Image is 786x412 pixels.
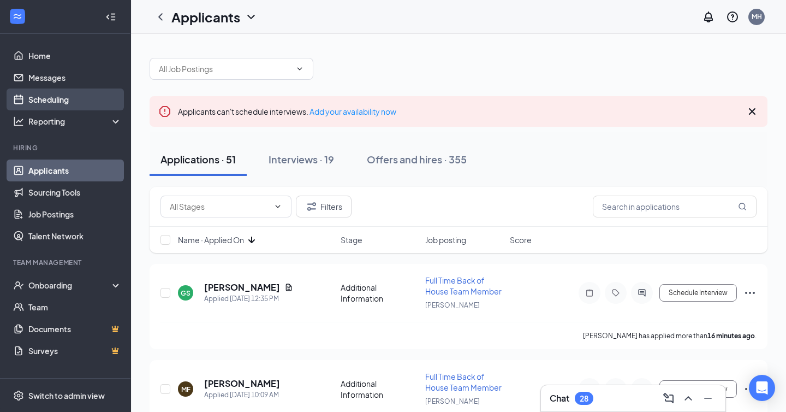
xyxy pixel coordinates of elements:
[738,202,747,211] svg: MagnifyingGlass
[305,200,318,213] svg: Filter
[170,201,269,213] input: All Stages
[659,284,737,302] button: Schedule Interview
[309,107,396,116] a: Add your availability now
[28,296,122,318] a: Team
[425,234,466,245] span: Job posting
[660,390,677,407] button: ComposeMessage
[28,67,122,89] a: Messages
[273,202,282,211] svg: ChevronDown
[662,392,675,405] svg: ComposeMessage
[181,385,190,394] div: MF
[245,10,258,23] svg: ChevronDown
[583,289,596,297] svg: Note
[284,283,293,292] svg: Document
[12,11,23,22] svg: WorkstreamLogo
[635,289,648,297] svg: ActiveChat
[707,332,755,340] b: 16 minutes ago
[296,196,352,217] button: Filter Filters
[743,382,757,396] svg: Ellipses
[28,89,122,110] a: Scheduling
[341,282,419,304] div: Additional Information
[171,8,240,26] h1: Applicants
[701,392,714,405] svg: Minimize
[159,63,291,75] input: All Job Postings
[204,378,280,390] h5: [PERSON_NAME]
[13,258,120,267] div: Team Management
[726,10,739,23] svg: QuestionInfo
[28,280,112,291] div: Onboarding
[28,203,122,225] a: Job Postings
[13,116,24,127] svg: Analysis
[367,152,467,166] div: Offers and hires · 355
[743,286,757,299] svg: Ellipses
[28,390,105,401] div: Switch to admin view
[341,234,362,245] span: Stage
[154,10,167,23] svg: ChevronLeft
[746,105,759,118] svg: Cross
[28,116,122,127] div: Reporting
[13,390,24,401] svg: Settings
[680,390,697,407] button: ChevronUp
[105,11,116,22] svg: Collapse
[28,340,122,362] a: SurveysCrown
[204,390,280,401] div: Applied [DATE] 10:09 AM
[749,375,775,401] div: Open Intercom Messenger
[28,45,122,67] a: Home
[425,275,502,296] span: Full Time Back of House Team Member
[699,390,717,407] button: Minimize
[28,181,122,203] a: Sourcing Tools
[158,105,171,118] svg: Error
[425,372,502,392] span: Full Time Back of House Team Member
[13,280,24,291] svg: UserCheck
[28,160,122,181] a: Applicants
[583,331,757,340] p: [PERSON_NAME] has applied more than .
[752,12,762,21] div: MH
[160,152,236,166] div: Applications · 51
[204,281,280,293] h5: [PERSON_NAME]
[341,378,419,400] div: Additional Information
[510,234,532,245] span: Score
[13,143,120,152] div: Hiring
[245,233,258,246] svg: ArrowDown
[28,225,122,247] a: Talent Network
[204,293,293,304] div: Applied [DATE] 12:35 PM
[609,289,622,297] svg: Tag
[550,392,569,404] h3: Chat
[659,380,737,398] button: Schedule Interview
[425,301,480,309] span: [PERSON_NAME]
[28,318,122,340] a: DocumentsCrown
[425,397,480,405] span: [PERSON_NAME]
[269,152,334,166] div: Interviews · 19
[178,107,396,116] span: Applicants can't schedule interviews.
[181,289,190,298] div: GS
[580,394,588,403] div: 28
[178,234,244,245] span: Name · Applied On
[593,196,757,217] input: Search in applications
[702,10,715,23] svg: Notifications
[295,64,304,73] svg: ChevronDown
[682,392,695,405] svg: ChevronUp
